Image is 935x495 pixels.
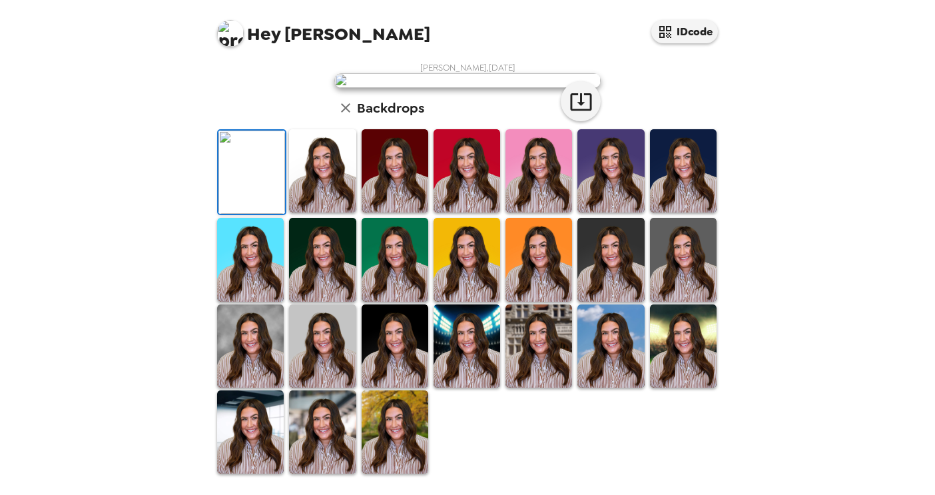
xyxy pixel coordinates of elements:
span: [PERSON_NAME] , [DATE] [420,62,515,73]
img: Original [218,131,285,214]
img: profile pic [217,20,244,47]
span: [PERSON_NAME] [217,13,430,43]
h6: Backdrops [357,97,424,119]
span: Hey [247,22,280,46]
button: IDcode [651,20,718,43]
img: user [334,73,601,88]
